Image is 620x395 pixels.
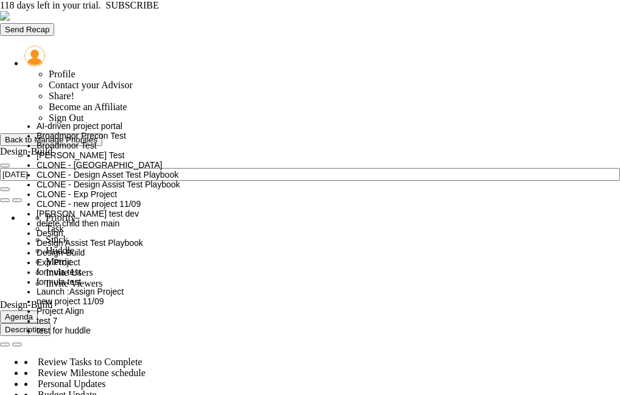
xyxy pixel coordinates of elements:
span: Send Recap [5,25,49,34]
img: 157261.Person.photo [24,46,45,66]
span: Become an Affiliate [49,102,127,112]
span: CLONE - [GEOGRAPHIC_DATA] [37,160,162,170]
span: Agenda [5,312,33,321]
span: [PERSON_NAME] test dev [37,209,139,218]
span: CLONE - new project 11/09 [37,199,141,209]
div: Review Tasks to Complete [24,357,620,368]
span: Description [5,325,46,334]
span: [PERSON_NAME] Test [37,150,124,160]
div: Back to Manage Priorities [5,135,97,144]
span: Design Assist Test Playbook [37,238,143,248]
span: Profile [49,69,76,79]
span: formula test [37,267,81,277]
span: CLONE - Design Assist Test Playbook [37,180,180,189]
span: Broadmoor Test [37,141,97,150]
span: Contact your Advisor [49,80,133,90]
span: Exp Project [37,257,80,267]
span: Design [37,228,63,238]
span: AI-driven project portal [37,121,122,131]
div: Review Milestone schedule [24,368,620,379]
span: Broadmoor Precon Test [37,131,126,141]
span: Launch :Assign Project [37,287,124,296]
span: delete child then main [37,218,119,228]
span: test for huddle [37,326,91,335]
span: new project 11/09 [37,296,104,306]
span: formula test [37,277,81,287]
div: Personal Updates [24,379,620,390]
span: CLONE - Exp Project [37,189,117,199]
span: Share! [49,91,74,101]
span: CLONE - Design Asset Test Playbook [37,170,178,180]
span: Design-Build [37,248,85,257]
span: test 7 [37,316,57,326]
span: Project Align [37,306,84,316]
